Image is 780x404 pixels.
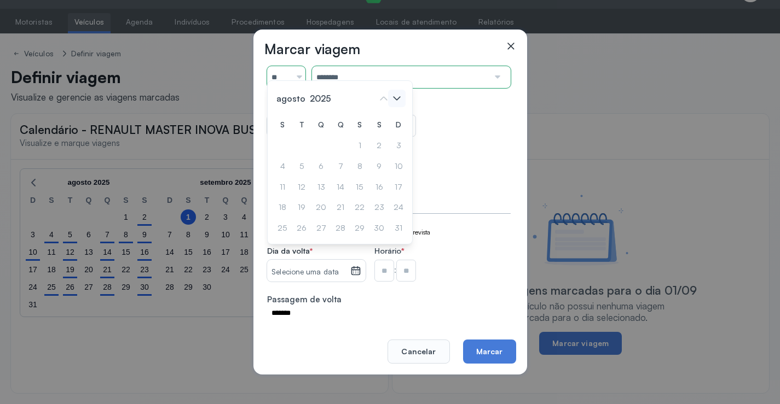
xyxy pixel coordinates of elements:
span: Horário [374,246,401,255]
span: Dia da volta [267,246,313,256]
h3: Marcar viagem [264,40,361,57]
div: S [351,116,368,134]
button: Marcar [463,339,516,364]
small: Selecione uma data [271,267,345,278]
div: D [390,116,407,134]
button: Cancelar [388,339,449,364]
span: agosto [274,91,308,106]
div: Q [332,116,349,134]
div: S [371,116,388,134]
div: : [374,260,416,282]
span: 2025 [308,91,333,106]
div: T [293,116,310,134]
div: S [274,116,291,134]
span: Passagem de volta [267,295,342,305]
div: Q [313,116,330,134]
